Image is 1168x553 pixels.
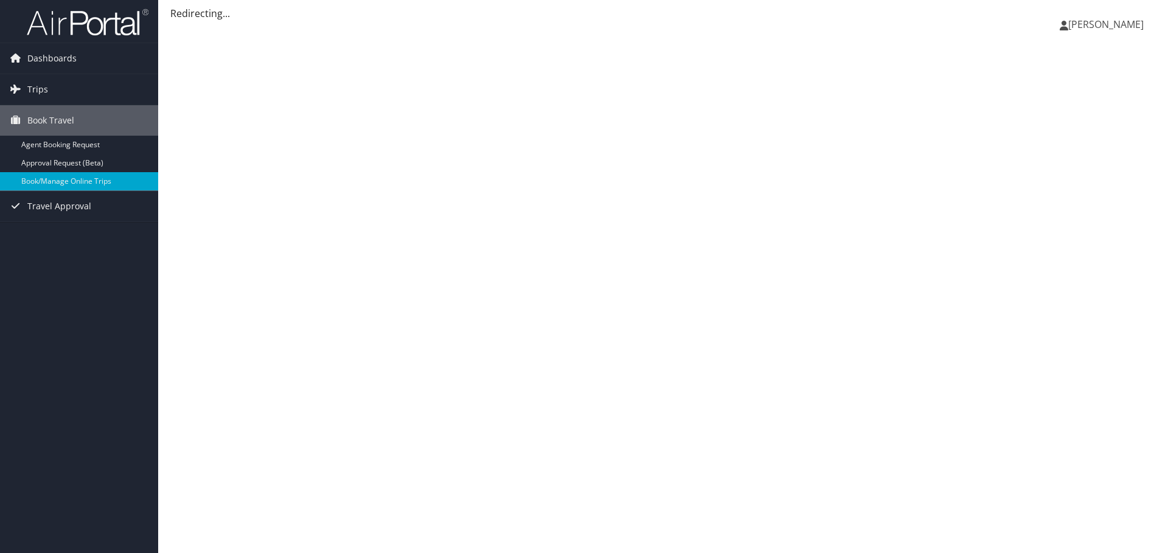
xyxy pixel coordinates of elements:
[170,6,1156,21] div: Redirecting...
[27,43,77,74] span: Dashboards
[27,105,74,136] span: Book Travel
[1060,6,1156,43] a: [PERSON_NAME]
[27,191,91,221] span: Travel Approval
[27,74,48,105] span: Trips
[1068,18,1144,31] span: [PERSON_NAME]
[27,8,148,37] img: airportal-logo.png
